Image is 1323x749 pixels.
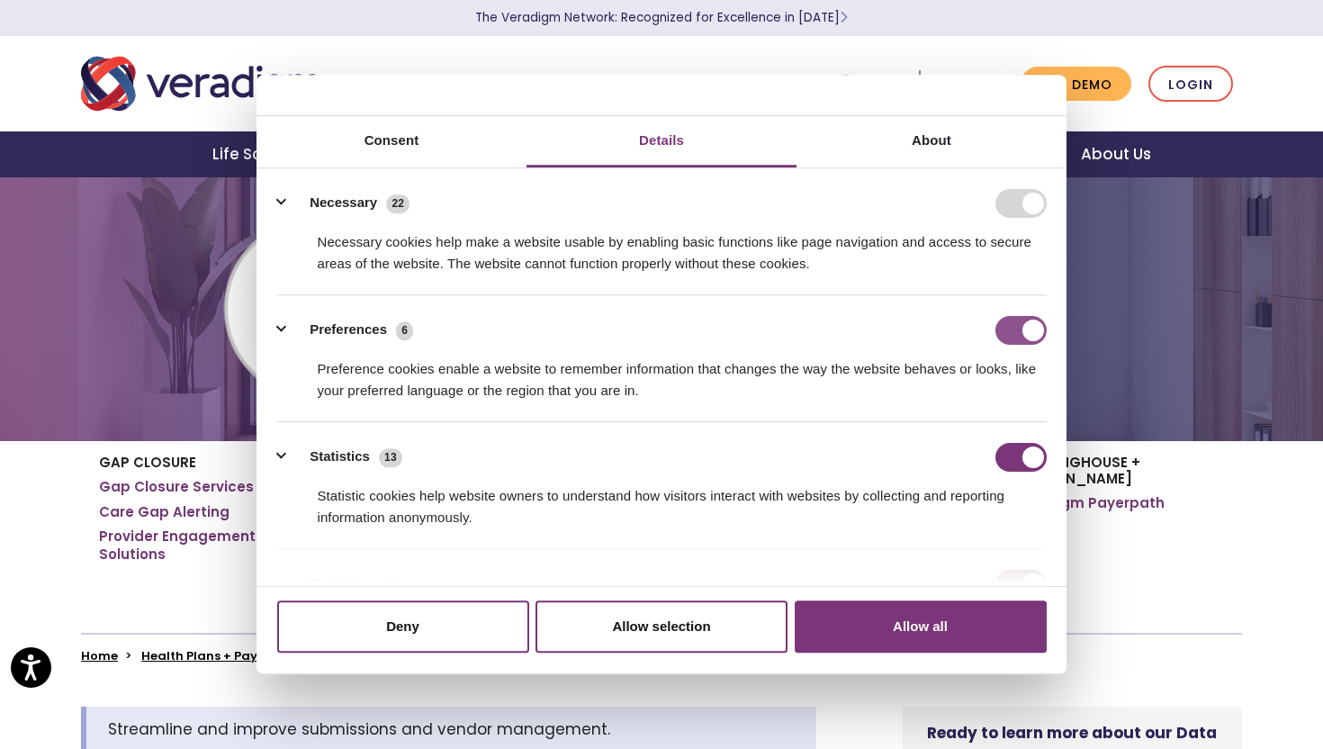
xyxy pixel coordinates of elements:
a: The Veradigm Network: Recognized for Excellence in [DATE]Learn More [475,9,848,26]
div: Preference cookies enable a website to remember information that changes the way the website beha... [277,345,1047,402]
a: Health Plans + Payers [141,647,276,664]
a: Get Demo [1021,67,1131,102]
label: Necessary [310,193,377,213]
label: Preferences [310,320,387,340]
span: Streamline and improve submissions and vendor management. [108,718,610,740]
div: Statistic cookies help website owners to understand how visitors interact with websites by collec... [277,472,1047,528]
button: Marketing (67) [277,570,418,599]
button: Necessary (22) [277,189,421,218]
div: Necessary cookies help make a website usable by enabling basic functions like page navigation and... [277,218,1047,275]
a: Consent [256,116,526,167]
a: About [796,116,1066,167]
span: Learn More [840,9,848,26]
img: Veradigm logo [81,54,328,113]
a: Login [1148,66,1233,103]
a: Support [929,72,992,94]
label: Statistics [310,447,370,467]
button: Allow selection [535,600,787,653]
a: Details [526,116,796,167]
button: Statistics (13) [277,443,414,472]
button: Deny [277,600,529,653]
a: Provider Engagement Solutions [99,528,310,563]
a: Home [81,647,118,664]
button: Preferences (6) [277,316,425,345]
label: Marketing [310,573,373,594]
a: Search [840,71,910,95]
a: About Us [1059,131,1173,177]
a: Care Gap Alerting [99,503,229,521]
a: Veradigm Payerpath [1012,494,1165,512]
button: Allow all [795,600,1047,653]
iframe: Drift Chat Widget [977,637,1301,727]
a: Life Sciences [191,131,340,177]
a: Gap Closure Services [99,478,254,496]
